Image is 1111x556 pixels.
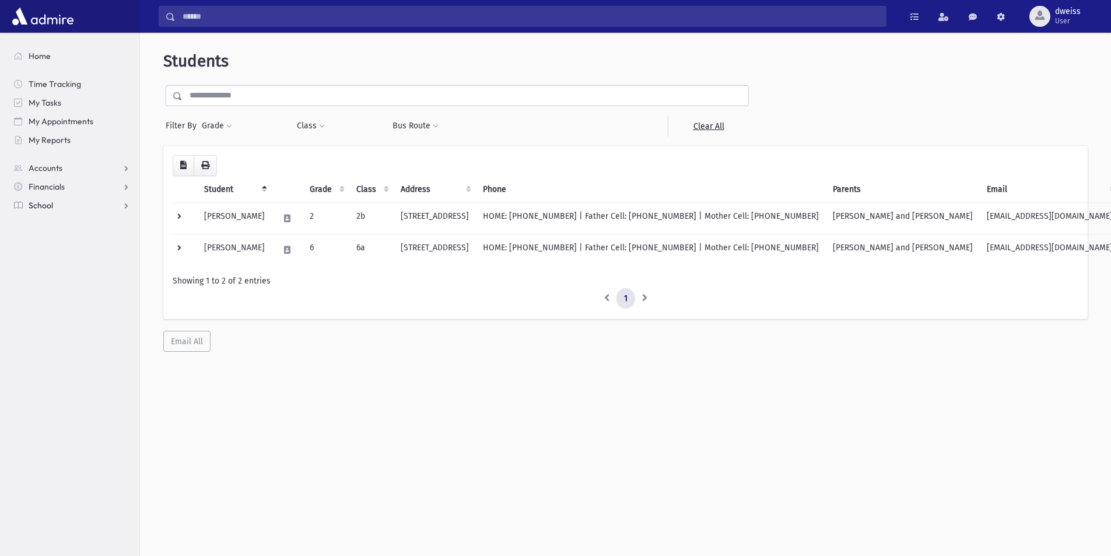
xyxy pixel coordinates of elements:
a: Financials [5,177,139,196]
button: Bus Route [392,116,439,137]
span: Time Tracking [29,79,81,89]
span: Filter By [166,120,201,132]
span: My Appointments [29,116,93,127]
button: Email All [163,331,211,352]
span: My Reports [29,135,71,145]
button: Print [194,155,217,176]
div: Showing 1 to 2 of 2 entries [173,275,1078,287]
td: [PERSON_NAME] and [PERSON_NAME] [826,234,980,265]
td: 2 [303,202,349,234]
th: Student: activate to sort column descending [197,176,272,203]
a: School [5,196,139,215]
a: 1 [616,288,635,309]
a: My Appointments [5,112,139,131]
td: 6a [349,234,394,265]
span: Financials [29,181,65,192]
span: My Tasks [29,97,61,108]
td: [STREET_ADDRESS] [394,202,476,234]
button: Class [296,116,325,137]
input: Search [176,6,886,27]
td: HOME: [PHONE_NUMBER] | Father Cell: [PHONE_NUMBER] | Mother Cell: [PHONE_NUMBER] [476,234,826,265]
a: Clear All [668,116,749,137]
button: CSV [173,155,194,176]
th: Grade: activate to sort column ascending [303,176,349,203]
a: My Tasks [5,93,139,112]
span: dweiss [1055,7,1081,16]
button: Grade [201,116,233,137]
span: School [29,200,53,211]
th: Address: activate to sort column ascending [394,176,476,203]
span: User [1055,16,1081,26]
th: Parents [826,176,980,203]
td: 6 [303,234,349,265]
th: Phone [476,176,826,203]
td: [PERSON_NAME] [197,234,272,265]
a: My Reports [5,131,139,149]
a: Accounts [5,159,139,177]
td: HOME: [PHONE_NUMBER] | Father Cell: [PHONE_NUMBER] | Mother Cell: [PHONE_NUMBER] [476,202,826,234]
a: Time Tracking [5,75,139,93]
th: Class: activate to sort column ascending [349,176,394,203]
span: Home [29,51,51,61]
td: 2b [349,202,394,234]
td: [STREET_ADDRESS] [394,234,476,265]
span: Accounts [29,163,62,173]
img: AdmirePro [9,5,76,28]
td: [PERSON_NAME] [197,202,272,234]
span: Students [163,51,229,71]
a: Home [5,47,139,65]
td: [PERSON_NAME] and [PERSON_NAME] [826,202,980,234]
